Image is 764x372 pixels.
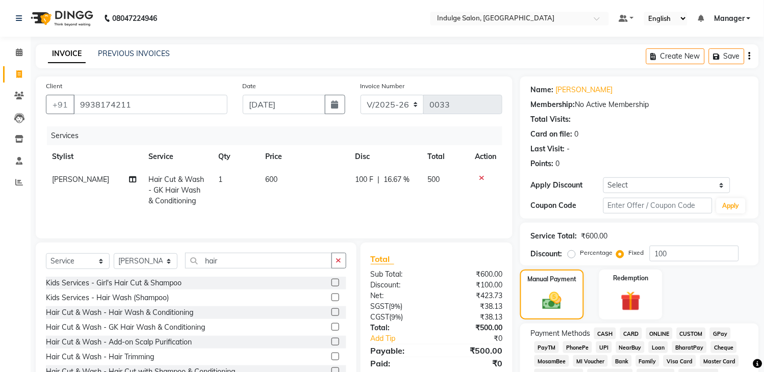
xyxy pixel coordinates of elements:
[142,145,212,168] th: Service
[620,328,642,339] span: CARD
[530,114,571,125] div: Total Visits:
[213,145,259,168] th: Qty
[363,344,437,357] div: Payable:
[52,175,109,184] span: [PERSON_NAME]
[603,198,712,214] input: Enter Offer / Coupon Code
[530,180,603,191] div: Apply Discount
[371,302,389,311] span: SGST
[427,175,440,184] span: 500
[259,145,349,168] th: Price
[709,48,745,64] button: Save
[437,280,510,290] div: ₹100.00
[580,248,613,257] label: Percentage
[437,312,510,323] div: ₹38.13
[384,174,410,185] span: 16.67 %
[421,145,469,168] th: Total
[46,82,62,91] label: Client
[714,13,745,24] span: Manager
[646,48,705,64] button: Create New
[185,253,332,269] input: Search or Scan
[530,99,749,110] div: No Active Membership
[243,82,257,91] label: Date
[112,4,157,33] b: 08047224946
[573,355,608,367] span: MI Voucher
[636,355,660,367] span: Family
[530,129,572,140] div: Card on file:
[530,200,603,211] div: Coupon Code
[710,328,731,339] span: GPay
[677,328,706,339] span: CUSTOM
[528,275,577,284] label: Manual Payment
[98,49,170,58] a: PREVIOUS INVOICES
[534,341,559,353] span: PayTM
[646,328,673,339] span: ONLINE
[530,144,565,154] div: Last Visit:
[437,357,510,369] div: ₹0
[46,322,205,333] div: Hair Cut & Wash - GK Hair Wash & Conditioning
[537,290,567,312] img: _cash.svg
[47,126,510,145] div: Services
[530,231,577,242] div: Service Total:
[530,249,562,259] div: Discount:
[563,341,592,353] span: PhonePe
[594,328,616,339] span: CASH
[46,337,192,348] div: Hair Cut & Wash - Add-on Scalp Purification
[363,290,437,301] div: Net:
[46,145,142,168] th: Stylist
[530,99,575,110] div: Membership:
[46,307,193,318] div: Hair Cut & Wash - Hair Wash & Conditioning
[628,248,644,257] label: Fixed
[355,174,373,185] span: 100 F
[574,129,578,140] div: 0
[664,355,696,367] span: Visa Card
[349,145,421,168] th: Disc
[363,301,437,312] div: ( )
[391,302,401,310] span: 9%
[371,312,390,322] span: CGST
[649,341,668,353] span: Loan
[615,289,647,313] img: _gift.svg
[700,355,739,367] span: Master Card
[469,145,502,168] th: Action
[219,175,223,184] span: 1
[555,158,559,169] div: 0
[361,82,405,91] label: Invoice Number
[363,280,437,290] div: Discount:
[437,323,510,333] div: ₹500.00
[265,175,277,184] span: 600
[672,341,707,353] span: BharatPay
[437,269,510,280] div: ₹600.00
[596,341,612,353] span: UPI
[48,45,86,63] a: INVOICE
[46,352,154,362] div: Hair Cut & Wash - Hair Trimming
[437,290,510,301] div: ₹423.73
[363,333,449,344] a: Add Tip
[613,274,648,283] label: Redemption
[616,341,645,353] span: NearBuy
[530,85,553,95] div: Name:
[581,231,607,242] div: ₹600.00
[363,312,437,323] div: ( )
[46,95,74,114] button: +91
[449,333,510,344] div: ₹0
[555,85,613,95] a: [PERSON_NAME]
[363,269,437,280] div: Sub Total:
[26,4,96,33] img: logo
[148,175,204,205] span: Hair Cut & Wash - GK Hair Wash & Conditioning
[530,158,553,169] div: Points:
[377,174,379,185] span: |
[392,313,401,321] span: 9%
[612,355,632,367] span: Bank
[363,357,437,369] div: Paid:
[437,344,510,357] div: ₹500.00
[73,95,227,114] input: Search by Name/Mobile/Email/Code
[567,144,570,154] div: -
[371,254,394,264] span: Total
[46,278,182,288] div: Kids Services - Girl's Hair Cut & Shampoo
[717,198,746,214] button: Apply
[437,301,510,312] div: ₹38.13
[46,293,169,303] div: Kids Services - Hair Wash (Shampoo)
[711,341,737,353] span: Cheque
[363,323,437,333] div: Total:
[534,355,569,367] span: MosamBee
